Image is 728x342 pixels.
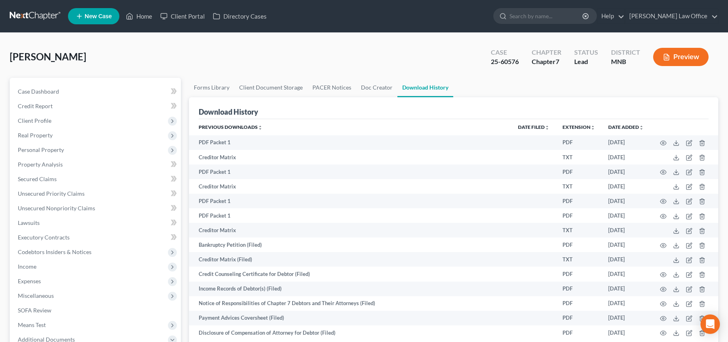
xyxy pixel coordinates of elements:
[18,248,91,255] span: Codebtors Insiders & Notices
[189,119,718,340] div: Previous Downloads
[653,48,709,66] button: Preview
[556,267,602,281] td: PDF
[189,78,234,97] a: Forms Library
[532,57,561,66] div: Chapter
[611,57,640,66] div: MNB
[18,175,57,182] span: Secured Claims
[491,57,519,66] div: 25-60576
[491,48,519,57] div: Case
[189,325,512,340] td: Disclosure of Compensation of Attorney for Debtor (Filed)
[556,194,602,208] td: PDF
[18,321,46,328] span: Means Test
[556,252,602,267] td: TXT
[11,84,181,99] a: Case Dashboard
[18,103,53,109] span: Credit Report
[602,208,650,223] td: [DATE]
[574,57,598,66] div: Lead
[356,78,397,97] a: Doc Creator
[199,107,258,117] div: Download History
[11,186,181,201] a: Unsecured Priority Claims
[602,296,650,311] td: [DATE]
[189,237,512,252] td: Bankruptcy Petition (Filed)
[602,252,650,267] td: [DATE]
[234,78,308,97] a: Client Document Storage
[10,51,86,62] span: [PERSON_NAME]
[532,48,561,57] div: Chapter
[189,252,512,267] td: Creditor Matrix (Filed)
[602,223,650,237] td: [DATE]
[556,325,602,340] td: PDF
[122,9,156,24] a: Home
[189,267,512,281] td: Credit Counseling Certificate for Debtor (Filed)
[700,314,720,334] div: Open Intercom Messenger
[18,161,63,168] span: Property Analysis
[18,88,59,95] span: Case Dashboard
[18,307,51,314] span: SOFA Review
[11,99,181,113] a: Credit Report
[556,237,602,252] td: PDF
[597,9,624,24] a: Help
[556,179,602,194] td: TXT
[18,146,64,153] span: Personal Property
[209,9,271,24] a: Directory Cases
[509,9,584,24] input: Search by name...
[556,311,602,325] td: PDF
[11,303,181,318] a: SOFA Review
[11,201,181,216] a: Unsecured Nonpriority Claims
[189,135,512,150] td: PDF Packet 1
[556,150,602,165] td: TXT
[189,282,512,296] td: Income Records of Debtor(s) (Filed)
[608,124,644,130] a: Date addedunfold_more
[562,124,595,130] a: Extensionunfold_more
[574,48,598,57] div: Status
[602,282,650,296] td: [DATE]
[556,208,602,223] td: PDF
[556,296,602,311] td: PDF
[602,179,650,194] td: [DATE]
[18,278,41,284] span: Expenses
[189,179,512,194] td: Creditor Matrix
[18,205,95,212] span: Unsecured Nonpriority Claims
[602,311,650,325] td: [DATE]
[199,124,263,130] a: Previous Downloadsunfold_more
[18,132,53,139] span: Real Property
[602,267,650,281] td: [DATE]
[11,172,181,186] a: Secured Claims
[397,78,453,97] a: Download History
[11,157,181,172] a: Property Analysis
[156,9,209,24] a: Client Portal
[189,311,512,325] td: Payment Advices Coversheet (Filed)
[258,125,263,130] i: unfold_more
[590,125,595,130] i: unfold_more
[556,165,602,179] td: PDF
[611,48,640,57] div: District
[18,234,70,241] span: Executory Contracts
[189,296,512,311] td: Notice of Responsibilities of Chapter 7 Debtors and Their Attorneys (Filed)
[18,292,54,299] span: Miscellaneous
[189,208,512,223] td: PDF Packet 1
[556,282,602,296] td: PDF
[11,216,181,230] a: Lawsuits
[18,263,36,270] span: Income
[189,165,512,179] td: PDF Packet 1
[602,194,650,208] td: [DATE]
[11,230,181,245] a: Executory Contracts
[189,150,512,165] td: Creditor Matrix
[556,223,602,237] td: TXT
[189,194,512,208] td: PDF Packet 1
[518,124,550,130] a: Date Filedunfold_more
[18,190,85,197] span: Unsecured Priority Claims
[602,135,650,150] td: [DATE]
[602,150,650,165] td: [DATE]
[602,165,650,179] td: [DATE]
[602,237,650,252] td: [DATE]
[18,219,40,226] span: Lawsuits
[625,9,718,24] a: [PERSON_NAME] Law Office
[545,125,550,130] i: unfold_more
[189,223,512,237] td: Creditor Matrix
[556,58,559,65] span: 7
[602,325,650,340] td: [DATE]
[308,78,356,97] a: PACER Notices
[639,125,644,130] i: unfold_more
[18,117,51,124] span: Client Profile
